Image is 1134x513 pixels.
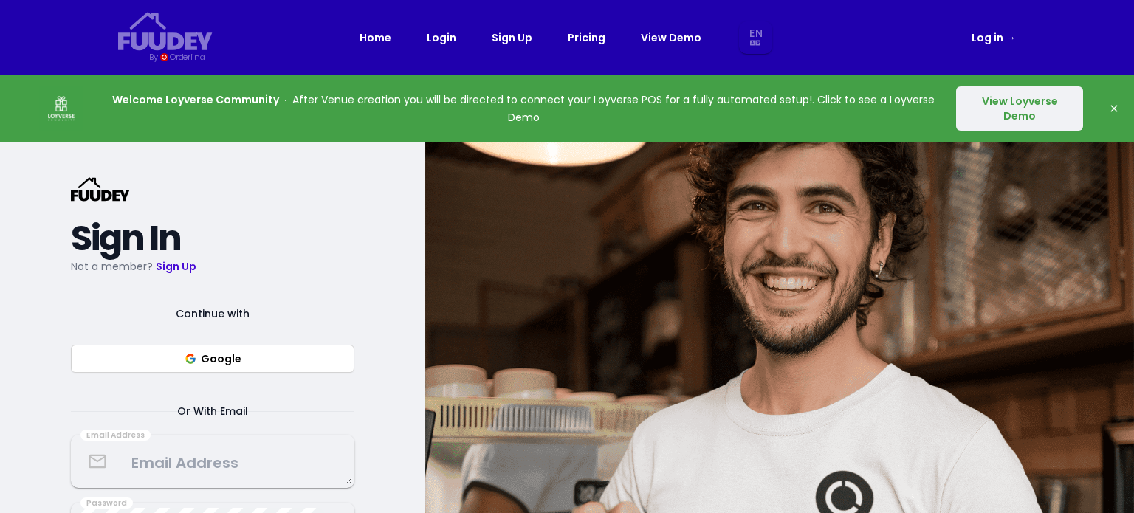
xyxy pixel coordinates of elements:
a: Home [360,29,391,47]
a: Sign Up [492,29,532,47]
a: Log in [972,29,1016,47]
div: Email Address [80,430,151,441]
a: Pricing [568,29,605,47]
button: View Loyverse Demo [956,86,1083,131]
a: Login [427,29,456,47]
svg: {/* Added fill="currentColor" here */} {/* This rectangle defines the background. Its explicit fi... [118,12,213,51]
a: View Demo [641,29,701,47]
span: → [1006,30,1016,45]
div: Orderlina [170,51,205,63]
span: Or With Email [159,402,266,420]
div: Password [80,497,133,509]
svg: {/* Added fill="currentColor" here */} {/* This rectangle defines the background. Its explicit fi... [71,177,130,202]
strong: Welcome Loyverse Community [112,92,279,107]
button: Google [71,345,354,373]
p: After Venue creation you will be directed to connect your Loyverse POS for a fully automated setu... [112,91,935,126]
span: Continue with [158,305,267,323]
div: By [149,51,157,63]
a: Sign Up [156,259,196,274]
h2: Sign In [71,225,354,252]
p: Not a member? [71,258,354,275]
